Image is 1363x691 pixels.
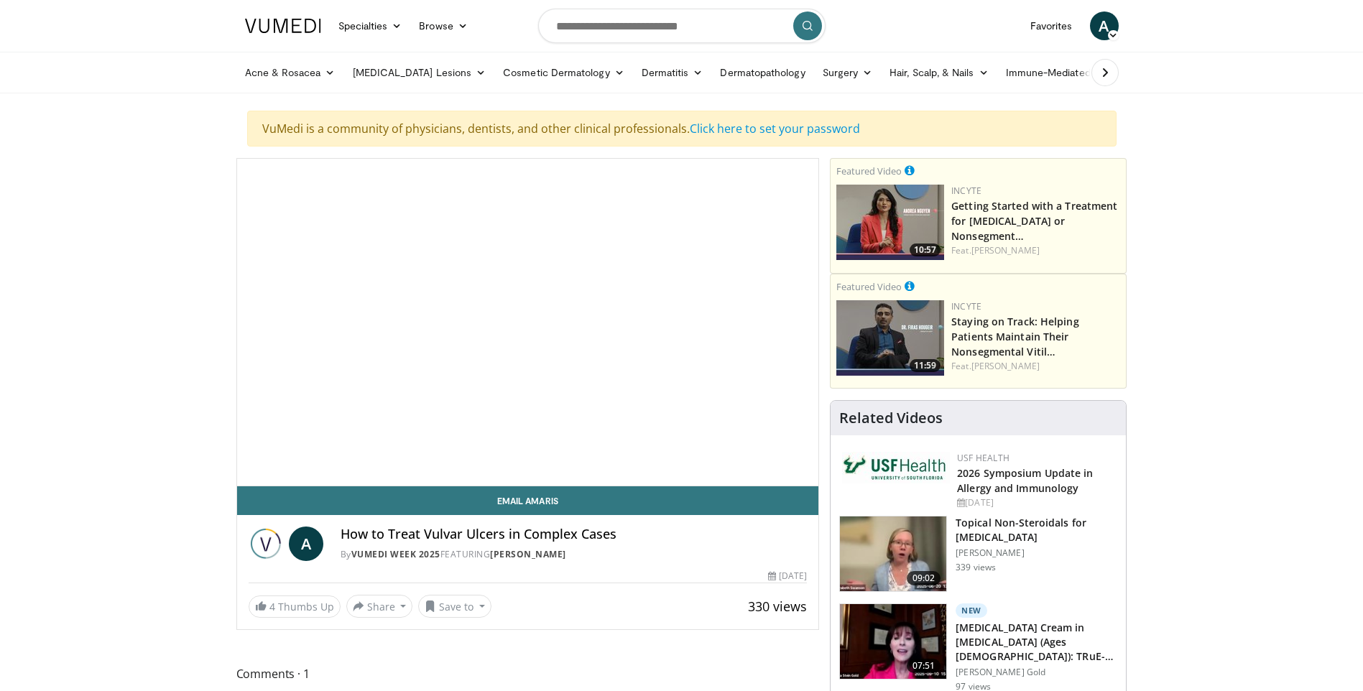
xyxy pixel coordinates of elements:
a: Acne & Rosacea [236,58,344,87]
a: 09:02 Topical Non-Steroidals for [MEDICAL_DATA] [PERSON_NAME] 339 views [839,516,1117,592]
p: [PERSON_NAME] [956,547,1117,559]
a: Cosmetic Dermatology [494,58,632,87]
video-js: Video Player [237,159,819,486]
div: By FEATURING [341,548,808,561]
a: 2026 Symposium Update in Allergy and Immunology [957,466,1093,495]
a: Staying on Track: Helping Patients Maintain Their Nonsegmental Vitil… [951,315,1079,358]
button: Save to [418,595,491,618]
small: Featured Video [836,164,902,177]
a: USF Health [957,452,1009,464]
a: 4 Thumbs Up [249,595,341,618]
p: New [956,603,987,618]
a: Surgery [814,58,882,87]
a: 10:57 [836,185,944,260]
p: [PERSON_NAME] Gold [956,667,1117,678]
a: A [289,527,323,561]
a: Dermatitis [633,58,712,87]
div: [DATE] [957,496,1114,509]
a: Click here to set your password [690,121,860,136]
img: fe0751a3-754b-4fa7-bfe3-852521745b57.png.150x105_q85_crop-smart_upscale.jpg [836,300,944,376]
a: Immune-Mediated [997,58,1114,87]
a: Vumedi Week 2025 [351,548,440,560]
div: VuMedi is a community of physicians, dentists, and other clinical professionals. [247,111,1117,147]
a: Incyte [951,185,981,197]
a: 11:59 [836,300,944,376]
a: [PERSON_NAME] [490,548,566,560]
span: 10:57 [910,244,941,256]
img: 6ba8804a-8538-4002-95e7-a8f8012d4a11.png.150x105_q85_autocrop_double_scale_upscale_version-0.2.jpg [842,452,950,483]
h4: How to Treat Vulvar Ulcers in Complex Cases [341,527,808,542]
span: 07:51 [907,659,941,673]
a: Browse [410,11,476,40]
img: 1c16d693-d614-4af5-8a28-e4518f6f5791.150x105_q85_crop-smart_upscale.jpg [840,604,946,679]
a: Getting Started with a Treatment for [MEDICAL_DATA] or Nonsegment… [951,199,1117,243]
small: Featured Video [836,280,902,293]
div: Feat. [951,244,1120,257]
input: Search topics, interventions [538,9,826,43]
a: Favorites [1022,11,1081,40]
div: [DATE] [768,570,807,583]
h3: [MEDICAL_DATA] Cream in [MEDICAL_DATA] (Ages [DEMOGRAPHIC_DATA]): TRuE-AD3 Results [956,621,1117,664]
h3: Topical Non-Steroidals for [MEDICAL_DATA] [956,516,1117,544]
a: Specialties [330,11,411,40]
a: [PERSON_NAME] [971,244,1040,256]
span: 330 views [748,598,807,615]
p: 339 views [956,562,996,573]
a: A [1090,11,1119,40]
img: Vumedi Week 2025 [249,527,283,561]
button: Share [346,595,413,618]
a: Incyte [951,300,981,312]
span: 09:02 [907,571,941,585]
div: Feat. [951,360,1120,373]
img: e02a99de-beb8-4d69-a8cb-018b1ffb8f0c.png.150x105_q85_crop-smart_upscale.jpg [836,185,944,260]
a: [MEDICAL_DATA] Lesions [344,58,495,87]
img: VuMedi Logo [245,19,321,33]
a: Dermatopathology [711,58,813,87]
span: 11:59 [910,359,941,372]
img: 34a4b5e7-9a28-40cd-b963-80fdb137f70d.150x105_q85_crop-smart_upscale.jpg [840,516,946,591]
a: [PERSON_NAME] [971,360,1040,372]
h4: Related Videos [839,409,943,427]
a: Hair, Scalp, & Nails [881,58,997,87]
a: Email Amaris [237,486,819,515]
span: 4 [269,600,275,613]
span: Comments 1 [236,664,820,683]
